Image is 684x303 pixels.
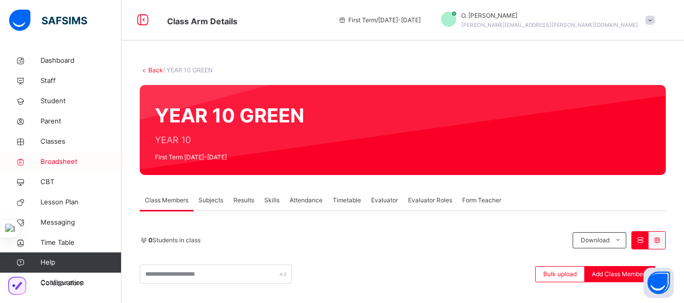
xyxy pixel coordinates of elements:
[41,177,122,187] span: CBT
[461,22,638,28] span: [PERSON_NAME][EMAIL_ADDRESS][PERSON_NAME][DOMAIN_NAME]
[338,16,421,25] span: session/term information
[167,16,237,26] span: Class Arm Details
[462,196,501,205] span: Form Teacher
[41,278,121,288] span: Configuration
[264,196,279,205] span: Skills
[431,11,660,29] div: O.Ajayi
[198,196,223,205] span: Subjects
[41,257,121,268] span: Help
[41,116,122,126] span: Parent
[371,196,398,205] span: Evaluator
[643,268,674,298] button: Open asap
[148,236,200,245] span: Students in class
[408,196,452,205] span: Evaluator Roles
[581,236,610,245] span: Download
[592,270,648,279] span: Add Class Members
[41,96,122,106] span: Student
[290,196,323,205] span: Attendance
[41,56,122,66] span: Dashboard
[41,76,122,86] span: Staff
[41,157,122,167] span: Broadsheet
[41,238,122,248] span: Time Table
[41,218,122,228] span: Messaging
[145,196,188,205] span: Class Members
[148,66,163,74] a: Back
[148,236,152,244] b: 0
[155,153,304,162] span: First Term [DATE]-[DATE]
[543,270,577,279] span: Bulk upload
[461,11,638,20] span: O. [PERSON_NAME]
[41,137,122,147] span: Classes
[163,66,213,74] span: / YEAR 10 GREEN
[233,196,254,205] span: Results
[333,196,361,205] span: Timetable
[41,197,122,207] span: Lesson Plan
[9,10,87,31] img: safsims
